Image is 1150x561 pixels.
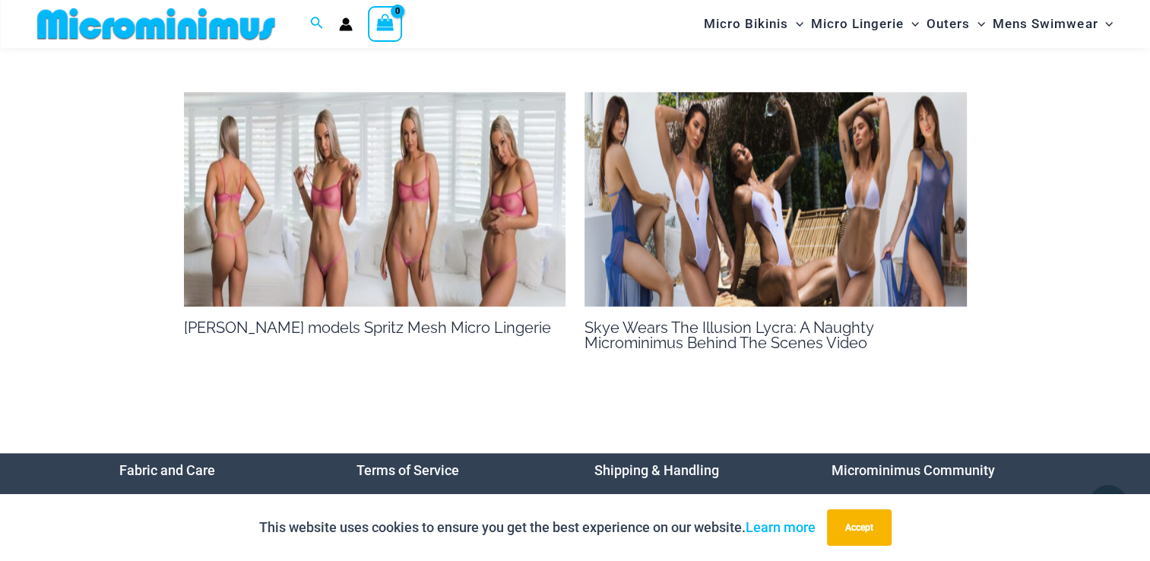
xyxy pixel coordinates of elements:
[119,453,319,556] nav: Menu
[904,5,919,43] span: Menu Toggle
[585,319,873,352] a: Skye Wears The Illusion Lycra: A Naughty Microminimus Behind The Scenes Video
[585,92,967,307] img: SKYE 2000 x 700 Thumbnail
[356,453,556,556] aside: Footer Widget 2
[119,453,319,556] aside: Footer Widget 1
[594,462,719,478] a: Shipping & Handling
[339,17,353,31] a: Account icon link
[368,6,403,41] a: View Shopping Cart, empty
[993,5,1098,43] span: Mens Swimwear
[832,453,1031,556] aside: Footer Widget 4
[119,462,215,478] a: Fabric and Care
[594,453,794,556] aside: Footer Widget 3
[31,7,281,41] img: MM SHOP LOGO FLAT
[788,5,803,43] span: Menu Toggle
[927,5,970,43] span: Outers
[310,14,324,33] a: Search icon link
[259,516,816,539] p: This website uses cookies to ensure you get the best experience on our website.
[184,92,566,307] img: MM BTS Sammy 2000 x 700 Thumbnail 1
[184,319,551,337] a: [PERSON_NAME] models Spritz Mesh Micro Lingerie
[827,509,892,546] button: Accept
[746,519,816,535] a: Learn more
[811,5,904,43] span: Micro Lingerie
[698,2,1120,46] nav: Site Navigation
[832,462,995,478] a: Microminimus Community
[594,453,794,556] nav: Menu
[356,462,459,478] a: Terms of Service
[832,453,1031,556] nav: Menu
[970,5,985,43] span: Menu Toggle
[1098,5,1113,43] span: Menu Toggle
[700,5,807,43] a: Micro BikinisMenu ToggleMenu Toggle
[704,5,788,43] span: Micro Bikinis
[923,5,989,43] a: OutersMenu ToggleMenu Toggle
[356,453,556,556] nav: Menu
[807,5,923,43] a: Micro LingerieMenu ToggleMenu Toggle
[989,5,1117,43] a: Mens SwimwearMenu ToggleMenu Toggle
